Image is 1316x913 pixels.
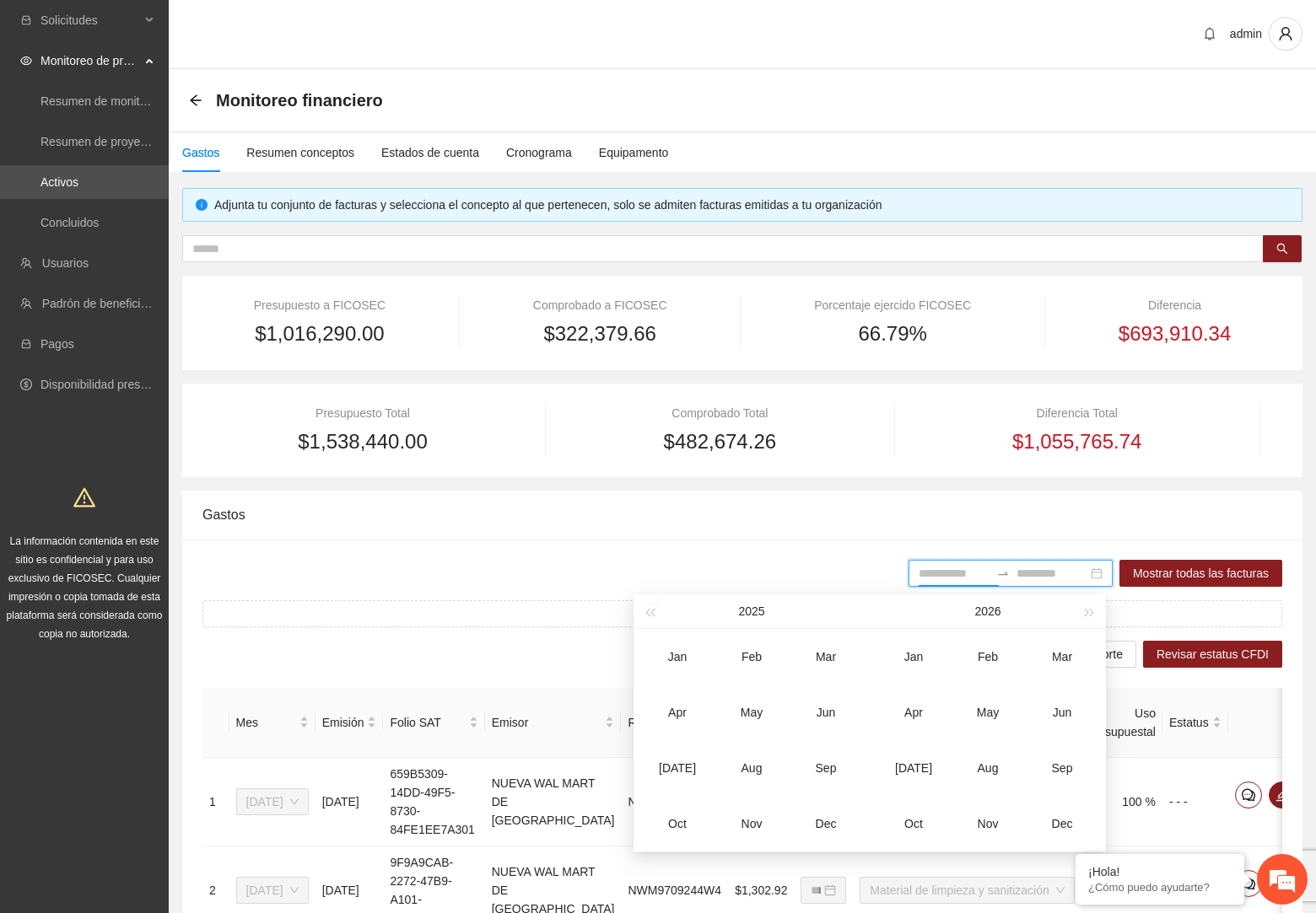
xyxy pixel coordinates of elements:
span: Descargar reporte [1027,645,1123,663]
div: Oct [652,814,703,834]
button: search [1263,235,1302,262]
div: Oct [888,814,939,834]
span: Estatus [1169,713,1209,732]
span: Julio 2025 [246,878,299,903]
td: NWM9709244W4 [621,758,728,846]
span: $1,055,765.74 [1012,426,1141,458]
div: Sep [1037,758,1087,778]
td: 2025-10 [640,796,715,851]
div: Apr [888,702,939,722]
div: Aug [726,758,777,778]
a: Concluidos [40,216,99,229]
button: comment [1235,781,1262,808]
div: Feb [726,647,777,667]
td: 2025-07 [640,740,715,796]
span: Solicitudes [40,3,140,37]
div: Comprobado Total [568,404,871,422]
td: 2025-12 [789,796,863,851]
span: comment [1236,788,1261,802]
span: $693,910.34 [1119,318,1231,350]
div: Porcentaje ejercido FICOSEC [763,296,1022,314]
div: Apr [652,702,703,722]
td: 2026-08 [951,740,1025,796]
div: Presupuesto Total [202,404,523,422]
div: Gastos [202,491,1282,539]
span: Monitoreo financiero [216,87,383,114]
div: Nov [963,814,1013,834]
th: Emisor [485,688,622,758]
span: comment [1236,877,1261,890]
span: eye [20,55,32,67]
span: Folio SAT [390,713,465,732]
span: swap-right [996,567,1010,580]
div: Dec [1037,814,1087,834]
div: Resumen conceptos [246,143,354,162]
a: Usuarios [42,256,89,270]
td: 2026-07 [876,740,951,796]
div: ¡Hola! [1088,865,1232,878]
th: RFC [621,688,728,758]
td: 1 [202,758,229,846]
td: 2025-09 [789,740,863,796]
span: inbox [20,14,32,26]
span: search [1276,243,1288,256]
td: 2025-02 [715,629,789,685]
td: 2025-03 [789,629,863,685]
span: Monitoreo de proyectos [40,44,140,78]
span: arrow-left [189,94,202,107]
th: Mes [229,688,316,758]
button: comment [1235,870,1262,897]
div: Estados de cuenta [381,143,479,162]
td: 100 % [1081,758,1162,846]
span: user [1270,26,1302,41]
th: Uso presupuestal [1081,688,1162,758]
td: 2026-09 [1025,740,1099,796]
div: Presupuesto a FICOSEC [202,296,437,314]
span: Mostrar todas las facturas [1133,564,1269,583]
div: [DATE] [652,758,703,778]
span: Julio 2025 [246,789,299,814]
div: Feb [963,647,1013,667]
a: Activos [40,175,78,189]
td: 2026-03 [1025,629,1099,685]
td: 2026-02 [951,629,1025,685]
td: 2025-01 [640,629,715,685]
th: Estatus [1162,688,1228,758]
span: 66.79% [858,318,926,350]
span: bell [1197,27,1222,40]
button: edit [1269,781,1296,808]
span: Revisar estatus CFDI [1157,645,1269,663]
td: NUEVA WAL MART DE [GEOGRAPHIC_DATA] [485,758,622,846]
td: 2026-12 [1025,796,1099,851]
span: RFC [628,713,709,732]
button: Revisar estatus CFDI [1143,641,1282,668]
span: Emisor [492,713,602,732]
div: Back [189,94,202,108]
th: Emisión [316,688,384,758]
th: Folio SAT [383,688,484,758]
a: Pagos [40,337,74,351]
span: admin [1230,27,1262,40]
td: 2025-11 [715,796,789,851]
button: 2026 [974,594,1000,628]
div: Cronograma [506,143,572,162]
div: Jan [652,647,703,667]
div: Diferencia [1067,296,1282,314]
div: [DATE] [888,758,939,778]
td: - - - [1162,758,1228,846]
td: 659B5309-14DD-49F5-8730-84FE1EE7A301 [383,758,484,846]
div: Jun [801,702,851,722]
button: user [1269,17,1303,51]
div: Dec [801,814,851,834]
span: Material de limpieza y sanitización [870,878,1064,903]
button: plusSubir factura [202,600,1282,627]
div: Nov [726,814,777,834]
span: Emisión [322,713,364,732]
div: Mar [801,647,851,667]
div: May [726,702,777,722]
span: Mes [236,713,296,732]
td: 2025-05 [715,685,789,740]
span: $1,016,290.00 [255,318,384,350]
a: Padrón de beneficiarios [42,297,166,310]
td: 2025-06 [789,685,863,740]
